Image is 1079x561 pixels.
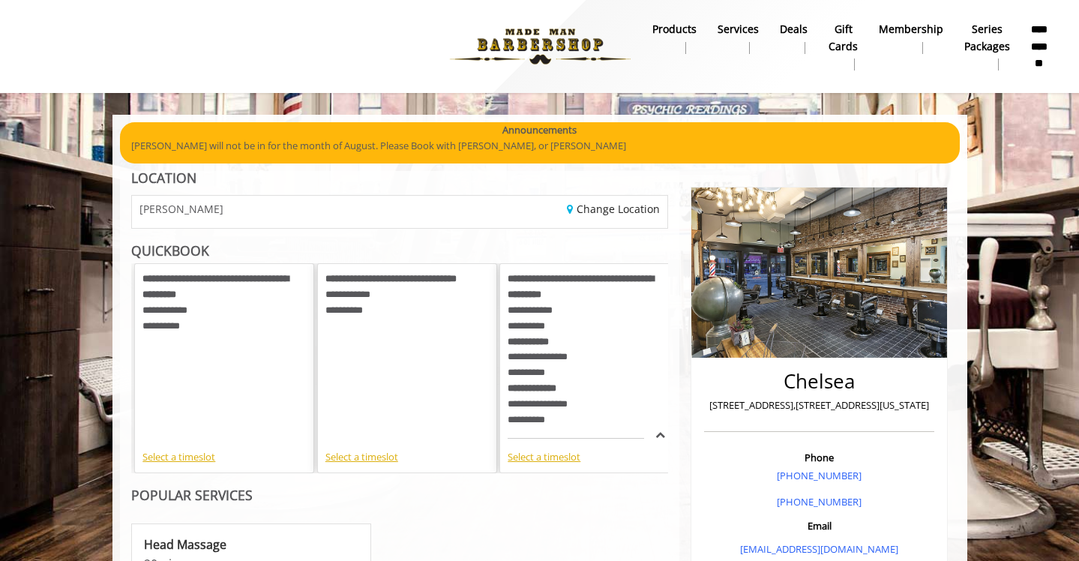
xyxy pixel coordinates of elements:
div: Select a timeslot [142,449,306,465]
a: [PHONE_NUMBER] [777,469,862,482]
div: Select a timeslot [508,449,671,465]
h2: Chelsea [708,370,931,392]
a: [EMAIL_ADDRESS][DOMAIN_NAME] [740,542,898,556]
b: POPULAR SERVICES [131,486,253,504]
b: QUICKBOOK [131,241,209,259]
a: MembershipMembership [868,19,954,58]
p: [STREET_ADDRESS],[STREET_ADDRESS][US_STATE] [708,397,931,413]
a: [PHONE_NUMBER] [777,495,862,508]
b: products [652,21,697,37]
span: [PERSON_NAME] [139,203,223,214]
h3: Phone [708,452,931,463]
b: Announcements [502,122,577,138]
a: DealsDeals [769,19,818,58]
h3: Email [708,520,931,531]
b: Series packages [964,21,1010,55]
p: Head Massage [144,536,358,553]
b: LOCATION [131,169,196,187]
div: Select a timeslot [325,449,489,465]
p: [PERSON_NAME] will not be in for the month of August. Please Book with [PERSON_NAME], or [PERSON_... [131,138,949,154]
b: gift cards [829,21,858,55]
a: Gift cardsgift cards [818,19,868,74]
a: Series packagesSeries packages [954,19,1021,74]
b: Services [718,21,759,37]
a: Change Location [567,202,660,216]
b: Deals [780,21,808,37]
a: ServicesServices [707,19,769,58]
b: Membership [879,21,943,37]
img: Made Man Barbershop logo [437,5,643,88]
a: Productsproducts [642,19,707,58]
